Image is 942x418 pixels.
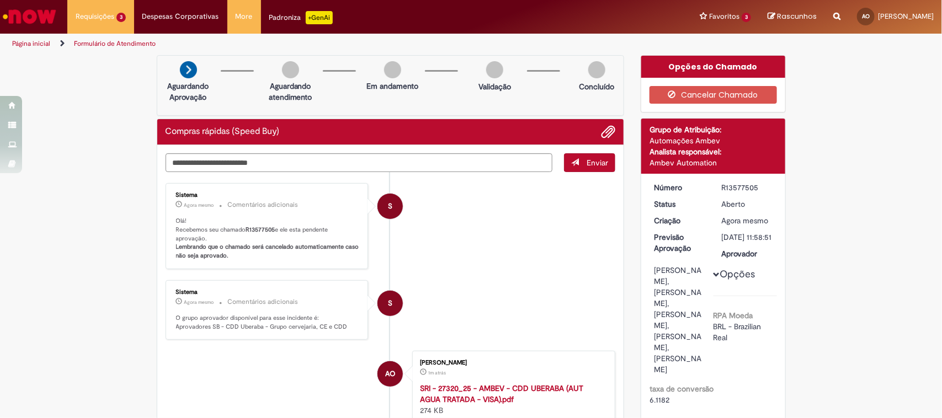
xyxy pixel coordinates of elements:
[650,146,777,157] div: Analista responsável:
[228,297,299,307] small: Comentários adicionais
[176,192,360,199] div: Sistema
[588,61,605,78] img: img-circle-grey.png
[722,216,769,226] span: Agora mesmo
[646,199,714,210] dt: Status
[478,81,511,92] p: Validação
[269,11,333,24] div: Padroniza
[142,11,219,22] span: Despesas Corporativas
[76,11,114,22] span: Requisições
[388,193,392,219] span: S
[714,248,781,259] dt: Aprovador
[162,81,215,103] p: Aguardando Aprovação
[366,81,418,92] p: Em andamento
[264,81,317,103] p: Aguardando atendimento
[650,135,777,146] div: Automações Ambev
[176,314,360,331] p: O grupo aprovador disponível para esse incidente é: Aprovadores SB - CDD Uberaba - Grupo cervejar...
[166,153,553,173] textarea: Digite sua mensagem aqui...
[587,158,608,168] span: Enviar
[306,11,333,24] p: +GenAi
[650,395,669,405] span: 6.1182
[176,289,360,296] div: Sistema
[579,81,614,92] p: Concluído
[722,182,773,193] div: R13577505
[385,361,395,387] span: AO
[428,369,446,376] span: 1m atrás
[862,13,870,20] span: AO
[388,290,392,317] span: S
[777,11,817,22] span: Rascunhos
[116,13,126,22] span: 3
[878,12,934,21] span: [PERSON_NAME]
[74,39,156,48] a: Formulário de Atendimento
[722,215,773,226] div: 29/09/2025 14:58:51
[486,61,503,78] img: img-circle-grey.png
[646,182,714,193] dt: Número
[420,360,604,366] div: [PERSON_NAME]
[650,157,777,168] div: Ambev Automation
[641,56,785,78] div: Opções do Chamado
[722,216,769,226] time: 29/09/2025 14:58:51
[646,215,714,226] dt: Criação
[282,61,299,78] img: img-circle-grey.png
[420,383,583,404] a: SRI - 27320_25 - AMBEV - CDD UBERABA (AUT AGUA TRATADA - VISA).pdf
[601,125,615,139] button: Adicionar anexos
[246,226,275,234] b: R13577505
[166,127,280,137] h2: Compras rápidas (Speed Buy) Histórico de tíquete
[768,12,817,22] a: Rascunhos
[180,61,197,78] img: arrow-next.png
[8,34,620,54] ul: Trilhas de página
[12,39,50,48] a: Página inicial
[1,6,58,28] img: ServiceNow
[184,299,214,306] time: 29/09/2025 14:59:00
[176,243,361,260] b: Lembrando que o chamado será cancelado automaticamente caso não seja aprovado.
[176,217,360,260] p: Olá! Recebemos seu chamado e ele esta pendente aprovação.
[377,291,403,316] div: System
[742,13,751,22] span: 3
[714,321,764,342] span: BRL - Brazilian Real
[722,232,773,243] div: [DATE] 11:58:51
[228,200,299,210] small: Comentários adicionais
[650,384,714,394] b: taxa de conversão
[654,265,705,375] div: [PERSON_NAME], [PERSON_NAME], [PERSON_NAME], [PERSON_NAME], [PERSON_NAME]
[650,124,777,135] div: Grupo de Atribuição:
[377,194,403,219] div: System
[184,202,214,208] time: 29/09/2025 14:59:03
[184,299,214,306] span: Agora mesmo
[646,232,714,254] dt: Previsão Aprovação
[377,361,403,387] div: Alexandro Silva Oliveira
[384,61,401,78] img: img-circle-grey.png
[714,310,753,320] b: RPA Moeda
[420,383,604,416] div: 274 KB
[428,369,446,376] time: 29/09/2025 14:58:15
[184,202,214,208] span: Agora mesmo
[650,86,777,104] button: Cancelar Chamado
[709,11,739,22] span: Favoritos
[722,199,773,210] div: Aberto
[236,11,253,22] span: More
[564,153,615,172] button: Enviar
